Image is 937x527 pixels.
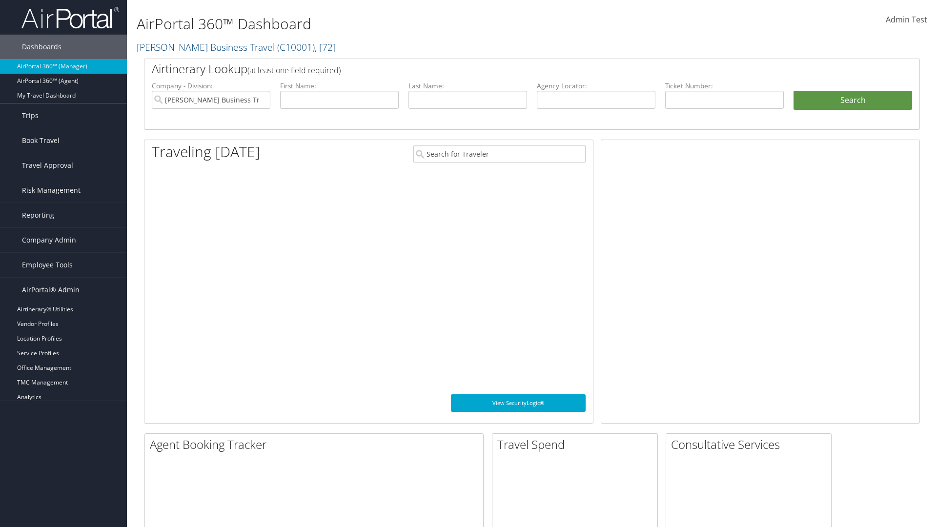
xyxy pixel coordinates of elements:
input: Search for Traveler [413,145,586,163]
span: Dashboards [22,35,61,59]
a: Admin Test [886,5,927,35]
span: Trips [22,103,39,128]
span: Company Admin [22,228,76,252]
h2: Airtinerary Lookup [152,61,848,77]
label: Ticket Number: [665,81,784,91]
span: Reporting [22,203,54,227]
span: Admin Test [886,14,927,25]
h2: Agent Booking Tracker [150,436,483,453]
span: Book Travel [22,128,60,153]
span: Risk Management [22,178,81,203]
h2: Travel Spend [497,436,657,453]
button: Search [794,91,912,110]
span: Employee Tools [22,253,73,277]
a: [PERSON_NAME] Business Travel [137,41,336,54]
a: View SecurityLogic® [451,394,586,412]
label: Company - Division: [152,81,270,91]
span: Travel Approval [22,153,73,178]
h1: AirPortal 360™ Dashboard [137,14,664,34]
img: airportal-logo.png [21,6,119,29]
span: (at least one field required) [247,65,341,76]
label: First Name: [280,81,399,91]
span: AirPortal® Admin [22,278,80,302]
h2: Consultative Services [671,436,831,453]
h1: Traveling [DATE] [152,142,260,162]
label: Last Name: [408,81,527,91]
span: ( C10001 ) [277,41,315,54]
label: Agency Locator: [537,81,655,91]
span: , [ 72 ] [315,41,336,54]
